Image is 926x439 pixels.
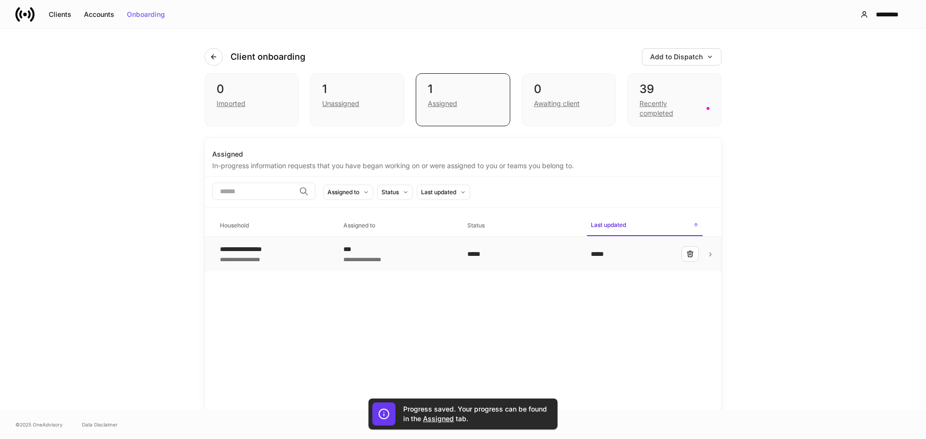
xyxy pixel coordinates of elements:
h4: Client onboarding [231,51,305,63]
div: 1Assigned [416,73,510,126]
div: Unassigned [322,99,359,108]
span: Last updated [587,215,703,236]
div: Accounts [84,11,114,18]
span: Household [216,216,332,236]
div: Onboarding [127,11,165,18]
h6: Status [467,221,485,230]
div: Add to Dispatch [650,53,713,60]
div: 39 [640,81,709,97]
div: Recently completed [640,99,701,118]
h6: Last updated [591,220,626,229]
div: Assigned [212,149,714,159]
div: 0 [534,81,604,97]
div: In-progress information requests that you have began working on or were assigned to you or teams ... [212,159,714,171]
div: Assigned [428,99,457,108]
span: © 2025 OneAdvisory [15,421,63,428]
div: Clients [49,11,71,18]
button: Assigned to [323,185,373,200]
span: Status [463,216,579,236]
button: Clients [42,7,78,22]
div: 39Recently completed [627,73,722,126]
div: Assigned to [327,187,359,197]
h6: Household [220,221,249,230]
h6: Assigned to [343,221,375,230]
button: Onboarding [121,7,171,22]
div: 0Imported [204,73,299,126]
button: Status [377,185,413,200]
div: Status [381,187,399,197]
div: 0 [217,81,286,97]
button: Accounts [78,7,121,22]
a: Assigned [423,414,454,423]
div: 1 [428,81,498,97]
button: Last updated [417,185,470,200]
div: 1Unassigned [310,73,404,126]
span: Assigned to [340,216,455,236]
div: Imported [217,99,245,108]
div: Awaiting client [534,99,580,108]
a: Data Disclaimer [82,421,118,428]
h5: Progress saved. Your progress can be found in the tab. [403,404,548,424]
div: 0Awaiting client [522,73,616,126]
div: 1 [322,81,392,97]
div: Last updated [421,187,456,197]
button: Add to Dispatch [642,48,722,66]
